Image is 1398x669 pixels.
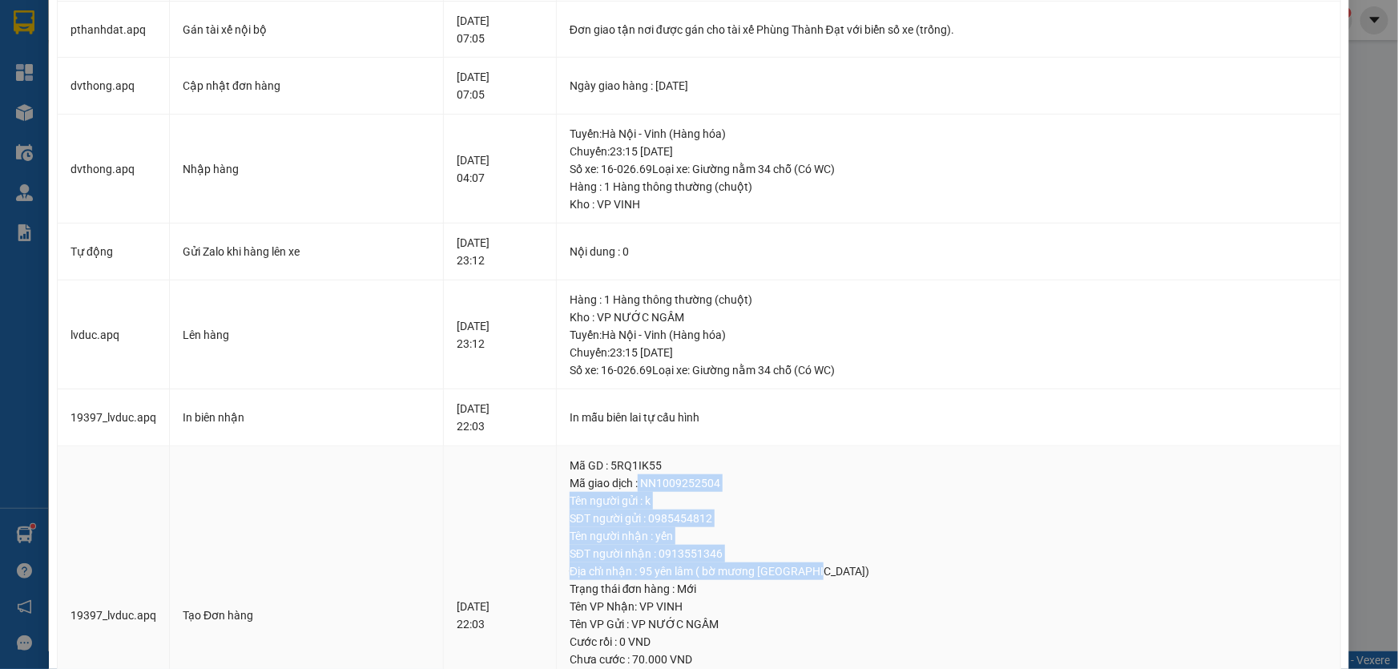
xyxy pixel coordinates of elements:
[58,224,170,280] td: Tự động
[457,151,543,187] div: [DATE] 04:07
[570,326,1327,379] div: Tuyến : Hà Nội - Vinh (Hàng hóa) Chuyến: 23:15 [DATE] Số xe: 16-026.69 Loại xe: Giường nằm 34 chỗ...
[183,21,430,38] div: Gán tài xế nội bộ
[570,510,1327,527] div: SĐT người gửi : 0985454812
[570,125,1327,178] div: Tuyến : Hà Nội - Vinh (Hàng hóa) Chuyến: 23:15 [DATE] Số xe: 16-026.69 Loại xe: Giường nằm 34 chỗ...
[457,68,543,103] div: [DATE] 07:05
[183,326,430,344] div: Lên hàng
[570,527,1327,545] div: Tên người nhận : yến
[570,409,1327,426] div: In mẫu biên lai tự cấu hình
[570,457,1327,474] div: Mã GD : 5RQ1IK55
[457,234,543,269] div: [DATE] 23:12
[183,607,430,624] div: Tạo Đơn hàng
[570,77,1327,95] div: Ngày giao hàng : [DATE]
[570,178,1327,195] div: Hàng : 1 Hàng thông thường (chuột)
[457,400,543,435] div: [DATE] 22:03
[58,280,170,390] td: lvduc.apq
[183,77,430,95] div: Cập nhật đơn hàng
[183,243,430,260] div: Gửi Zalo khi hàng lên xe
[570,580,1327,598] div: Trạng thái đơn hàng : Mới
[570,21,1327,38] div: Đơn giao tận nơi được gán cho tài xế Phùng Thành Đạt với biển số xe (trống).
[570,633,1327,651] div: Cước rồi : 0 VND
[58,389,170,446] td: 19397_lvduc.apq
[457,317,543,353] div: [DATE] 23:12
[570,492,1327,510] div: Tên người gửi : k
[570,291,1327,308] div: Hàng : 1 Hàng thông thường (chuột)
[570,243,1327,260] div: Nội dung : 0
[570,562,1327,580] div: Địa chỉ nhận : 95 yên lâm ( bờ mương [GEOGRAPHIC_DATA])
[570,195,1327,213] div: Kho : VP VINH
[570,474,1327,492] div: Mã giao dịch : NN1009252504
[58,58,170,115] td: dvthong.apq
[58,2,170,58] td: pthanhdat.apq
[570,615,1327,633] div: Tên VP Gửi : VP NƯỚC NGẦM
[183,409,430,426] div: In biên nhận
[58,115,170,224] td: dvthong.apq
[570,308,1327,326] div: Kho : VP NƯỚC NGẦM
[183,160,430,178] div: Nhập hàng
[457,598,543,633] div: [DATE] 22:03
[457,12,543,47] div: [DATE] 07:05
[570,598,1327,615] div: Tên VP Nhận: VP VINH
[570,545,1327,562] div: SĐT người nhận : 0913551346
[570,651,1327,668] div: Chưa cước : 70.000 VND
